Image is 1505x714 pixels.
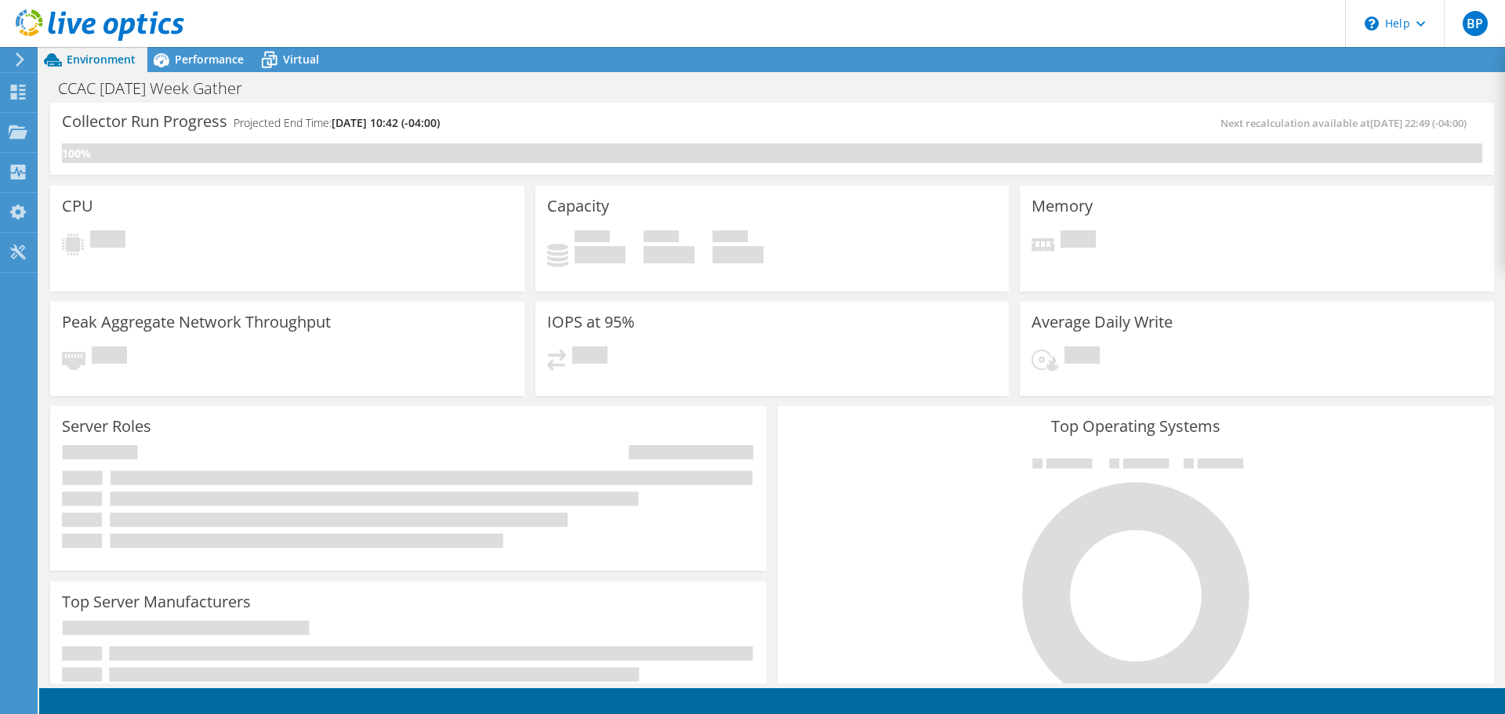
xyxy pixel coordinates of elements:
[572,346,607,368] span: Pending
[644,230,679,246] span: Free
[283,52,319,67] span: Virtual
[713,246,763,263] h4: 0 GiB
[92,346,127,368] span: Pending
[644,246,694,263] h4: 0 GiB
[547,314,635,331] h3: IOPS at 95%
[90,230,125,252] span: Pending
[547,198,609,215] h3: Capacity
[1463,11,1488,36] span: BP
[234,114,440,132] h4: Projected End Time:
[1370,116,1467,130] span: [DATE] 22:49 (-04:00)
[62,418,151,435] h3: Server Roles
[51,80,267,97] h1: CCAC [DATE] Week Gather
[1365,16,1379,31] svg: \n
[1064,346,1100,368] span: Pending
[67,52,136,67] span: Environment
[332,115,440,130] span: [DATE] 10:42 (-04:00)
[62,314,331,331] h3: Peak Aggregate Network Throughput
[1220,116,1474,130] span: Next recalculation available at
[575,246,626,263] h4: 0 GiB
[713,230,748,246] span: Total
[575,230,610,246] span: Used
[62,593,251,611] h3: Top Server Manufacturers
[62,198,93,215] h3: CPU
[1061,230,1096,252] span: Pending
[175,52,244,67] span: Performance
[1032,198,1093,215] h3: Memory
[789,418,1482,435] h3: Top Operating Systems
[1032,314,1173,331] h3: Average Daily Write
